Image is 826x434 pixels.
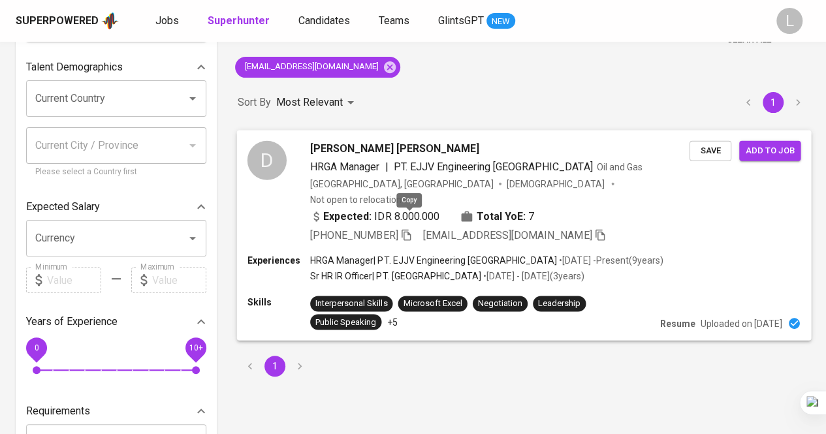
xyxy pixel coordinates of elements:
[557,254,663,267] p: • [DATE] - Present ( 9 years )
[276,95,343,110] p: Most Relevant
[26,314,118,330] p: Years of Experience
[746,143,794,158] span: Add to job
[423,229,592,241] span: [EMAIL_ADDRESS][DOMAIN_NAME]
[477,208,526,224] b: Total YoE:
[26,199,100,215] p: Expected Salary
[208,14,270,27] b: Superhunter
[238,95,271,110] p: Sort By
[387,315,397,328] p: +5
[298,14,350,27] span: Candidates
[34,343,39,352] span: 0
[438,13,515,29] a: GlintsGPT NEW
[393,160,592,172] span: PT. EJJV Engineering [GEOGRAPHIC_DATA]
[35,166,197,179] p: Please select a Country first
[310,193,401,206] p: Not open to relocation
[264,356,285,377] button: page 1
[776,8,802,34] div: L
[26,194,206,220] div: Expected Salary
[690,140,731,161] button: Save
[538,298,580,310] div: Leadership
[379,13,412,29] a: Teams
[183,229,202,247] button: Open
[26,309,206,335] div: Years of Experience
[189,343,202,352] span: 10+
[238,131,810,340] a: D[PERSON_NAME] [PERSON_NAME]HRGA Manager|PT. EJJV Engineering [GEOGRAPHIC_DATA]Oil and Gas[GEOGRA...
[323,208,372,224] b: Expected:
[208,13,272,29] a: Superhunter
[247,296,310,309] p: Skills
[16,11,119,31] a: Superpoweredapp logo
[481,270,584,283] p: • [DATE] - [DATE] ( 3 years )
[310,140,479,156] span: [PERSON_NAME] [PERSON_NAME]
[763,92,784,113] button: page 1
[26,59,123,75] p: Talent Demographics
[183,89,202,108] button: Open
[310,160,379,172] span: HRGA Manager
[478,298,522,310] div: Negotiation
[155,13,182,29] a: Jobs
[152,267,206,293] input: Value
[379,14,409,27] span: Teams
[528,208,534,224] span: 7
[247,140,287,179] div: D
[247,254,310,267] p: Experiences
[696,143,725,158] span: Save
[310,229,398,241] span: [PHONE_NUMBER]
[26,403,90,419] p: Requirements
[276,91,358,115] div: Most Relevant
[310,177,494,190] div: [GEOGRAPHIC_DATA], [GEOGRAPHIC_DATA]
[438,14,484,27] span: GlintsGPT
[235,61,387,73] span: [EMAIL_ADDRESS][DOMAIN_NAME]
[238,356,312,377] nav: pagination navigation
[315,298,387,310] div: Interpersonal Skills
[26,398,206,424] div: Requirements
[385,159,388,174] span: |
[155,14,179,27] span: Jobs
[701,317,782,330] p: Uploaded on [DATE]
[507,177,606,190] span: [DEMOGRAPHIC_DATA]
[310,208,439,224] div: IDR 8.000.000
[596,161,642,172] span: Oil and Gas
[315,316,376,328] div: Public Speaking
[403,298,462,310] div: Microsoft Excel
[16,14,99,29] div: Superpowered
[101,11,119,31] img: app logo
[660,317,695,330] p: Resume
[235,57,400,78] div: [EMAIL_ADDRESS][DOMAIN_NAME]
[486,15,515,28] span: NEW
[310,270,481,283] p: Sr HR IR Officer | PT. [GEOGRAPHIC_DATA]
[739,140,801,161] button: Add to job
[26,54,206,80] div: Talent Demographics
[298,13,353,29] a: Candidates
[736,92,810,113] nav: pagination navigation
[47,267,101,293] input: Value
[310,254,557,267] p: HRGA Manager | PT. EJJV Engineering [GEOGRAPHIC_DATA]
